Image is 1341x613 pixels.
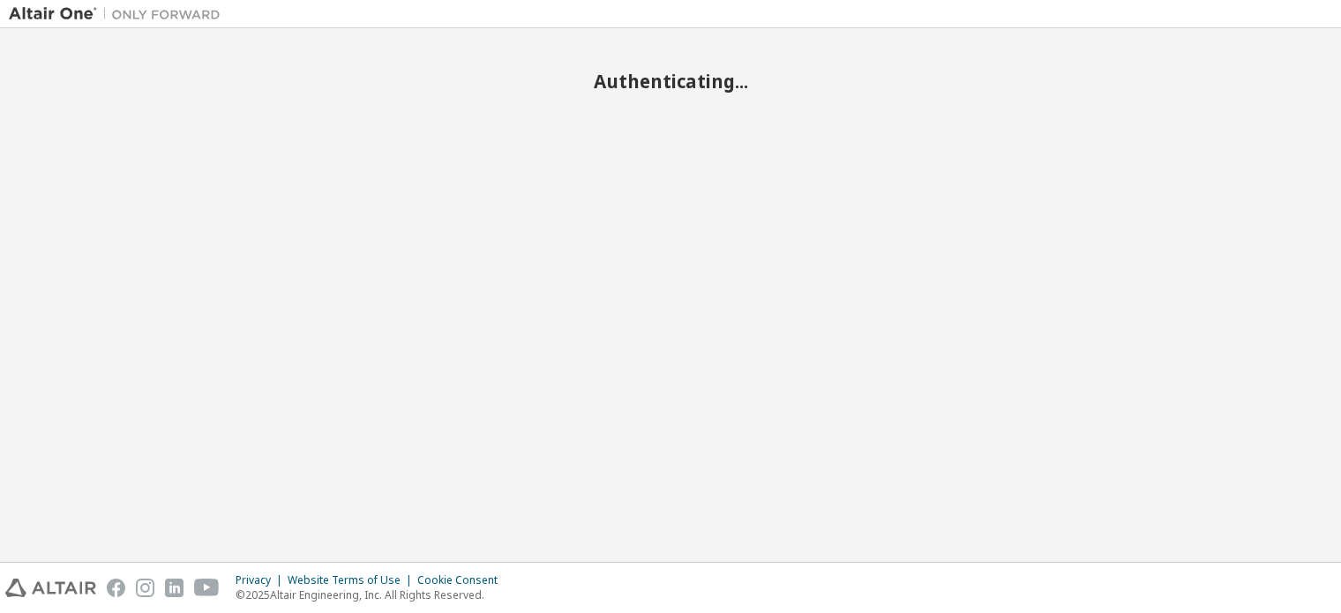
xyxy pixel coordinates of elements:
[236,587,508,602] p: © 2025 Altair Engineering, Inc. All Rights Reserved.
[9,70,1332,93] h2: Authenticating...
[288,573,417,587] div: Website Terms of Use
[9,5,229,23] img: Altair One
[107,579,125,597] img: facebook.svg
[194,579,220,597] img: youtube.svg
[5,579,96,597] img: altair_logo.svg
[136,579,154,597] img: instagram.svg
[165,579,184,597] img: linkedin.svg
[236,573,288,587] div: Privacy
[417,573,508,587] div: Cookie Consent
